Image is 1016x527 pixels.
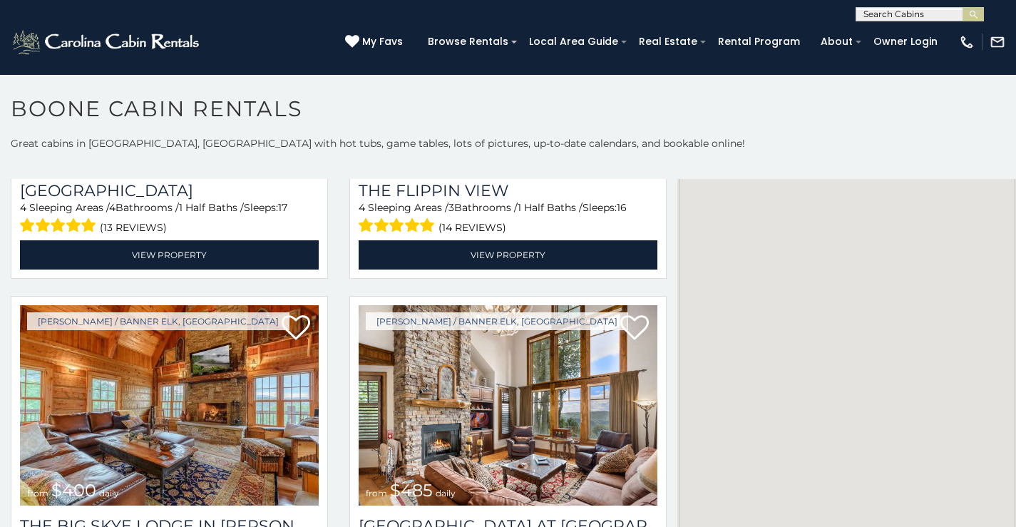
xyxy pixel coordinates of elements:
[179,201,244,214] span: 1 Half Baths /
[282,314,310,344] a: Add to favorites
[359,181,657,200] a: The Flippin View
[51,480,96,501] span: $400
[278,201,287,214] span: 17
[522,31,625,53] a: Local Area Guide
[359,240,657,270] a: View Property
[359,305,657,506] img: Ridge Haven Lodge at Echota
[632,31,704,53] a: Real Estate
[359,201,365,214] span: 4
[359,200,657,237] div: Sleeping Areas / Bathrooms / Sleeps:
[20,240,319,270] a: View Property
[814,31,860,53] a: About
[436,488,456,498] span: daily
[345,34,406,50] a: My Favs
[990,34,1005,50] img: mail-regular-white.png
[20,305,319,506] img: The Big Skye Lodge in Valle Crucis
[362,34,403,49] span: My Favs
[359,305,657,506] a: Ridge Haven Lodge at Echota from $485 daily
[20,181,319,200] h3: Cucumber Tree Lodge
[27,488,48,498] span: from
[99,488,119,498] span: daily
[27,312,289,330] a: [PERSON_NAME] / Banner Elk, [GEOGRAPHIC_DATA]
[448,201,454,214] span: 3
[959,34,975,50] img: phone-regular-white.png
[421,31,515,53] a: Browse Rentals
[366,488,387,498] span: from
[109,201,116,214] span: 4
[20,200,319,237] div: Sleeping Areas / Bathrooms / Sleeps:
[11,28,203,56] img: White-1-2.png
[20,201,26,214] span: 4
[20,305,319,506] a: The Big Skye Lodge in Valle Crucis from $400 daily
[866,31,945,53] a: Owner Login
[617,201,627,214] span: 16
[711,31,807,53] a: Rental Program
[366,312,628,330] a: [PERSON_NAME] / Banner Elk, [GEOGRAPHIC_DATA]
[100,218,167,237] span: (13 reviews)
[518,201,583,214] span: 1 Half Baths /
[620,314,649,344] a: Add to favorites
[20,181,319,200] a: [GEOGRAPHIC_DATA]
[390,480,433,501] span: $485
[438,218,506,237] span: (14 reviews)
